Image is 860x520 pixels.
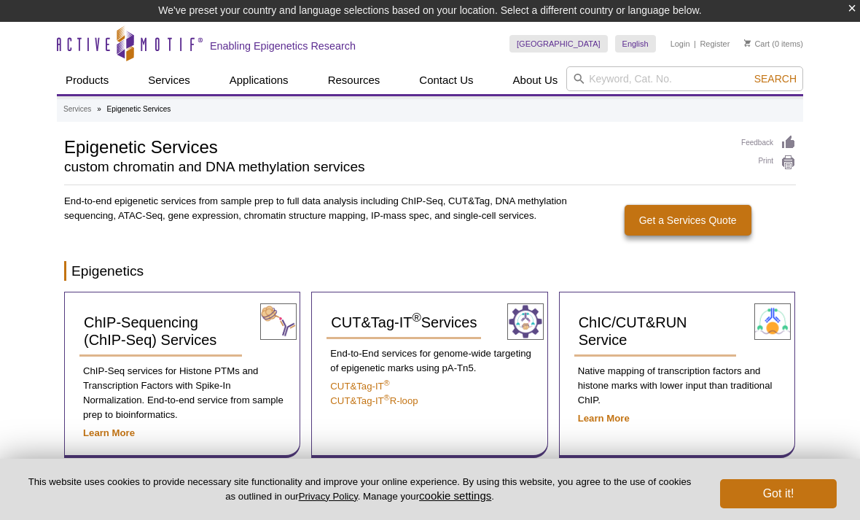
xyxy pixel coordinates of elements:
a: Services [139,66,199,94]
span: ChIP-Sequencing (ChIP-Seq) Services [84,314,216,348]
p: Native mapping of transcription factors and histone marks with lower input than traditional ChIP. [574,364,780,408]
li: Epigenetic Services [106,105,171,113]
button: Search [750,72,801,85]
a: Contact Us [410,66,482,94]
sup: ® [384,379,390,387]
a: Cart [744,39,770,49]
a: Learn More [83,427,135,438]
a: Resources [319,66,389,94]
a: Get a Services Quote [625,205,751,236]
a: CUT&Tag-IT® [330,381,389,392]
p: This website uses cookies to provide necessary site functionality and improve your online experie... [23,476,696,503]
sup: ® [384,393,390,402]
h2: Epigenetics [64,261,796,281]
span: ChIC/CUT&RUN Service [579,314,687,348]
a: English [615,35,656,53]
input: Keyword, Cat. No. [566,66,803,91]
a: Login [671,39,690,49]
button: Got it! [720,479,837,508]
a: About Us [504,66,567,94]
a: Products [57,66,117,94]
li: (0 items) [744,35,803,53]
span: Search [754,73,797,85]
h1: Epigenetic Services [64,135,727,157]
a: ChIP-Sequencing (ChIP-Seq) Services [79,307,242,357]
li: | [694,35,696,53]
a: [GEOGRAPHIC_DATA] [509,35,608,53]
h2: Enabling Epigenetics Research [210,39,356,53]
span: CUT&Tag-IT Services [331,314,477,330]
p: End-to-End services for genome-wide targeting of epigenetic marks using pA-Tn5. [327,346,532,376]
a: Print [741,155,796,171]
a: Services [63,103,91,116]
img: ChIP-Seq Services [260,303,297,340]
li: » [97,105,101,113]
a: Learn More [578,413,630,424]
p: ChIP-Seq services for Histone PTMs and Transcription Factors with Spike-In Normalization. End-to-... [79,364,285,422]
a: Register [700,39,730,49]
a: ChIC/CUT&RUN Service [574,307,737,357]
a: CUT&Tag-IT®R-loop [330,395,418,406]
img: Your Cart [744,39,751,47]
button: cookie settings [419,489,491,502]
p: End-to-end epigenetic services from sample prep to full data analysis including ChIP-Seq, CUT&Tag... [64,194,568,223]
a: Applications [221,66,297,94]
sup: ® [412,311,421,325]
a: CUT&Tag-IT®Services [327,307,481,339]
a: Privacy Policy [299,491,358,502]
a: Feedback [741,135,796,151]
img: CUT&Tag-IT® Services [507,303,544,340]
h2: custom chromatin and DNA methylation services [64,160,727,174]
